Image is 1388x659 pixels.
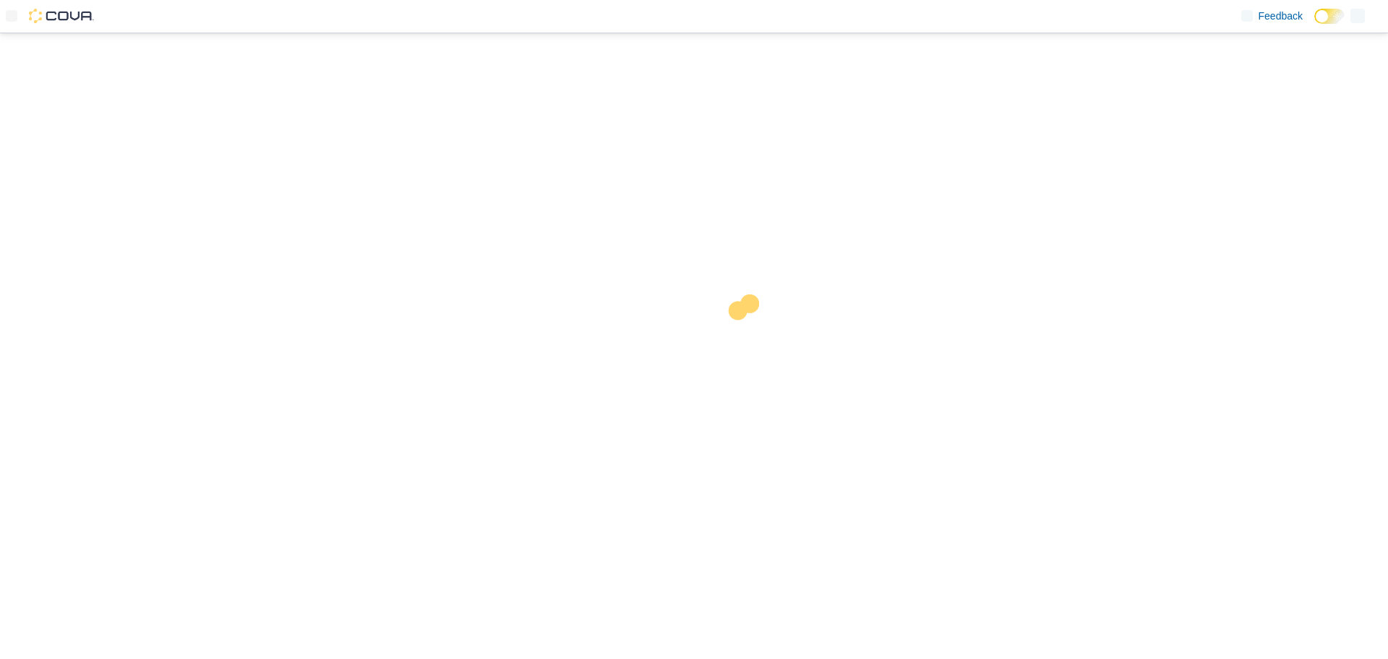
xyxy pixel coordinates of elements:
img: cova-loader [694,284,802,392]
input: Dark Mode [1314,9,1345,24]
img: Cova [29,9,94,23]
a: Feedback [1235,1,1308,30]
span: Dark Mode [1314,24,1315,25]
span: Feedback [1259,9,1303,23]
